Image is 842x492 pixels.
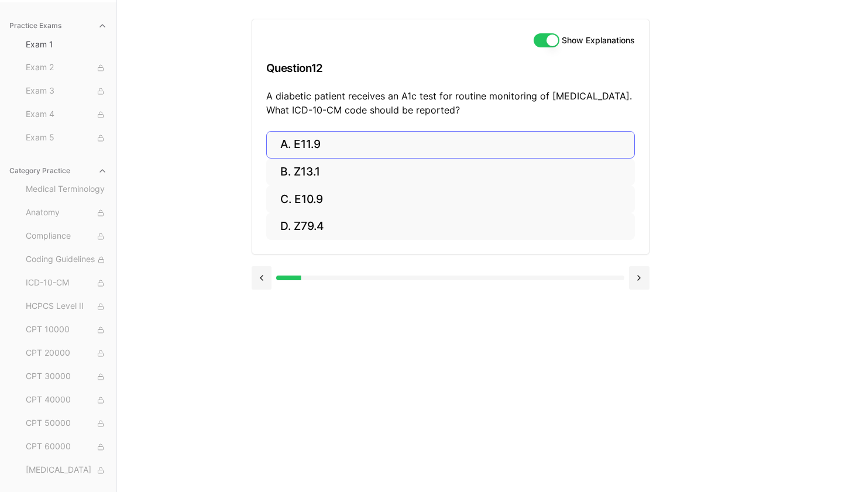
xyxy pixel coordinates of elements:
[21,344,112,363] button: CPT 20000
[26,132,107,144] span: Exam 5
[21,391,112,410] button: CPT 40000
[26,300,107,313] span: HCPCS Level II
[21,414,112,433] button: CPT 50000
[21,321,112,339] button: CPT 10000
[266,51,635,85] h3: Question 12
[21,82,112,101] button: Exam 3
[26,417,107,430] span: CPT 50000
[21,274,112,293] button: ICD-10-CM
[26,277,107,290] span: ICD-10-CM
[266,131,635,159] button: A. E11.9
[266,213,635,240] button: D. Z79.4
[26,61,107,74] span: Exam 2
[21,227,112,246] button: Compliance
[21,105,112,124] button: Exam 4
[26,464,107,477] span: [MEDICAL_DATA]
[21,35,112,54] button: Exam 1
[21,438,112,456] button: CPT 60000
[21,204,112,222] button: Anatomy
[21,59,112,77] button: Exam 2
[26,253,107,266] span: Coding Guidelines
[26,39,107,50] span: Exam 1
[26,324,107,336] span: CPT 10000
[266,185,635,213] button: C. E10.9
[266,159,635,186] button: B. Z13.1
[26,441,107,453] span: CPT 60000
[21,297,112,316] button: HCPCS Level II
[562,36,635,44] label: Show Explanations
[21,180,112,199] button: Medical Terminology
[5,161,112,180] button: Category Practice
[26,207,107,219] span: Anatomy
[26,230,107,243] span: Compliance
[5,16,112,35] button: Practice Exams
[21,367,112,386] button: CPT 30000
[266,89,635,117] p: A diabetic patient receives an A1c test for routine monitoring of [MEDICAL_DATA]. What ICD-10-CM ...
[26,347,107,360] span: CPT 20000
[26,183,107,196] span: Medical Terminology
[26,108,107,121] span: Exam 4
[26,394,107,407] span: CPT 40000
[21,129,112,147] button: Exam 5
[21,250,112,269] button: Coding Guidelines
[21,461,112,480] button: [MEDICAL_DATA]
[26,370,107,383] span: CPT 30000
[26,85,107,98] span: Exam 3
